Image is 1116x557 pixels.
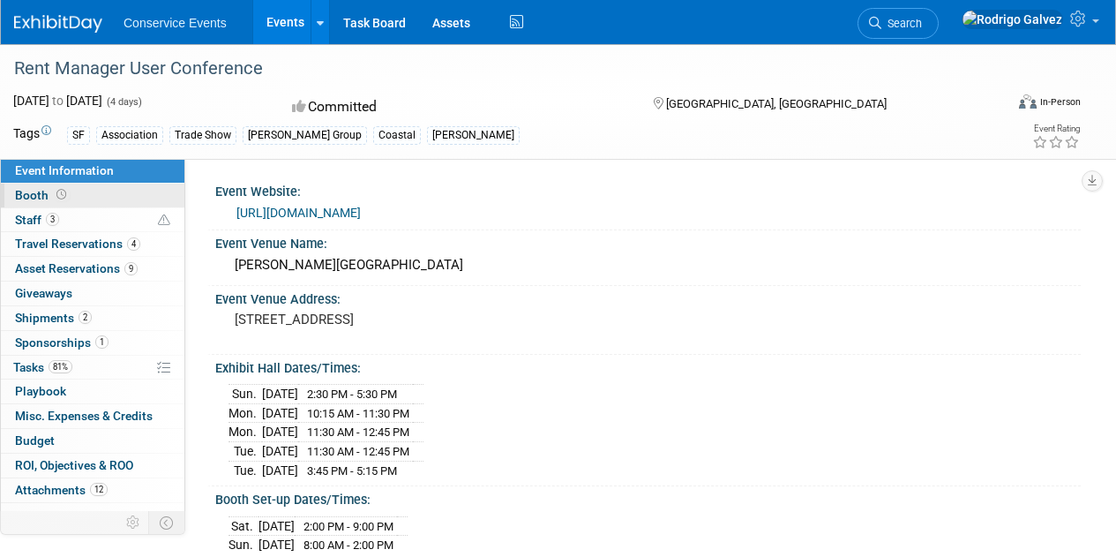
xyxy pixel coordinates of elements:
[1,356,184,380] a: Tasks81%
[1,306,184,330] a: Shipments2
[15,261,138,275] span: Asset Reservations
[15,163,114,177] span: Event Information
[1,380,184,403] a: Playbook
[1,159,184,183] a: Event Information
[96,126,163,145] div: Association
[228,442,262,462] td: Tue.
[307,464,397,478] span: 3:45 PM - 5:15 PM
[228,403,262,423] td: Mon.
[215,486,1081,508] div: Booth Set-up Dates/Times:
[373,126,421,145] div: Coastal
[287,92,625,123] div: Committed
[15,433,55,448] span: Budget
[105,96,142,108] span: (4 days)
[158,213,170,229] span: Potential Scheduling Conflict -- at least one attendee is tagged in another overlapping event.
[8,53,990,85] div: Rent Manager User Conference
[1,208,184,232] a: Staff3
[228,536,258,554] td: Sun.
[1,429,184,453] a: Budget
[1,184,184,207] a: Booth
[262,385,298,404] td: [DATE]
[215,178,1081,200] div: Event Website:
[427,126,520,145] div: [PERSON_NAME]
[243,126,367,145] div: [PERSON_NAME] Group
[1,404,184,428] a: Misc. Expenses & Credits
[215,230,1081,252] div: Event Venue Name:
[258,516,295,536] td: [DATE]
[15,213,59,227] span: Staff
[124,262,138,275] span: 9
[15,188,70,202] span: Booth
[67,126,90,145] div: SF
[307,407,409,420] span: 10:15 AM - 11:30 PM
[262,442,298,462] td: [DATE]
[15,335,109,350] span: Sponsorships
[13,124,51,145] td: Tags
[1019,94,1037,109] img: Format-Inperson.png
[53,188,70,201] span: Booth not reserved yet
[307,425,409,439] span: 11:30 AM - 12:45 PM
[228,385,262,404] td: Sun.
[1032,124,1080,133] div: Event Rating
[215,286,1081,308] div: Event Venue Address:
[962,10,1063,29] img: Rodrigo Galvez
[15,286,72,300] span: Giveaways
[169,126,236,145] div: Trade Show
[46,213,59,226] span: 3
[307,388,397,401] span: 2:30 PM - 5:30 PM
[1,331,184,355] a: Sponsorships1
[15,237,140,251] span: Travel Reservations
[13,360,72,374] span: Tasks
[49,94,66,108] span: to
[124,16,227,30] span: Conservice Events
[228,423,262,442] td: Mon.
[13,94,102,108] span: [DATE] [DATE]
[925,92,1081,118] div: Event Format
[15,311,92,325] span: Shipments
[15,384,66,398] span: Playbook
[228,461,262,479] td: Tue.
[303,520,393,533] span: 2:00 PM - 9:00 PM
[127,237,140,251] span: 4
[118,511,149,534] td: Personalize Event Tab Strip
[1,232,184,256] a: Travel Reservations4
[149,511,185,534] td: Toggle Event Tabs
[15,483,108,497] span: Attachments
[858,8,939,39] a: Search
[236,206,361,220] a: [URL][DOMAIN_NAME]
[262,423,298,442] td: [DATE]
[1,478,184,502] a: Attachments12
[262,461,298,479] td: [DATE]
[15,458,133,472] span: ROI, Objectives & ROO
[95,335,109,349] span: 1
[666,97,887,110] span: [GEOGRAPHIC_DATA], [GEOGRAPHIC_DATA]
[307,445,409,458] span: 11:30 AM - 12:45 PM
[1,454,184,478] a: ROI, Objectives & ROO
[258,536,295,554] td: [DATE]
[79,311,92,324] span: 2
[11,508,40,522] span: more
[235,312,557,327] pre: [STREET_ADDRESS]
[14,15,102,33] img: ExhibitDay
[215,355,1081,377] div: Exhibit Hall Dates/Times:
[262,403,298,423] td: [DATE]
[15,409,153,423] span: Misc. Expenses & Credits
[228,252,1067,279] div: [PERSON_NAME][GEOGRAPHIC_DATA]
[1039,95,1081,109] div: In-Person
[1,503,184,527] a: more
[1,282,184,305] a: Giveaways
[228,516,258,536] td: Sat.
[90,483,108,496] span: 12
[881,17,922,30] span: Search
[1,257,184,281] a: Asset Reservations9
[303,538,393,552] span: 8:00 AM - 2:00 PM
[49,360,72,373] span: 81%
